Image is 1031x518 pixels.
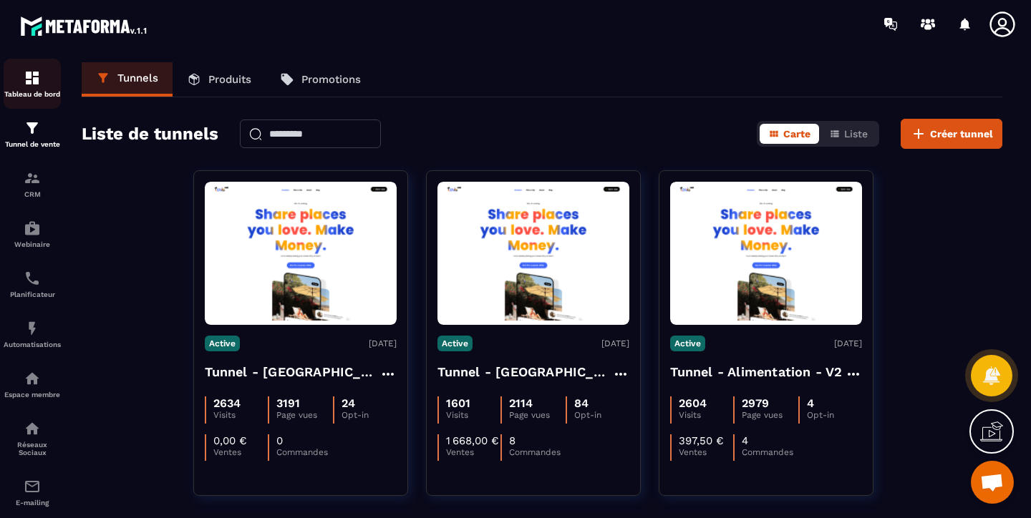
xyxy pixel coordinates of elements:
a: social-networksocial-networkRéseaux Sociaux [4,409,61,467]
p: Réseaux Sociaux [4,441,61,456]
a: formationformationCRM [4,159,61,209]
h4: Tunnel - Alimentation - V2 [670,362,843,382]
p: Visits [213,410,268,420]
a: Ouvrir le chat [971,461,1014,504]
a: schedulerschedulerPlanificateur [4,259,61,309]
a: emailemailE-mailing [4,467,61,517]
p: Tunnel de vente [4,140,61,148]
p: Commandes [276,447,331,457]
img: image [205,186,397,321]
p: [DATE] [601,338,629,348]
p: Page vues [742,410,798,420]
button: Créer tunnel [901,119,1002,149]
p: Active [437,336,473,351]
p: 4 [742,434,748,447]
p: Opt-in [342,410,396,420]
p: Webinaire [4,240,61,248]
p: 0,00 € [213,434,247,447]
h4: Tunnel - [GEOGRAPHIC_DATA] - V2 [205,362,379,382]
p: Tunnels [117,72,158,84]
p: 1601 [446,396,470,410]
a: automationsautomationsAutomatisations [4,309,61,359]
img: social-network [24,420,41,437]
p: Opt-in [574,410,629,420]
p: Planificateur [4,290,61,298]
img: formation [24,170,41,187]
img: image [670,186,862,321]
p: Ventes [213,447,268,457]
p: 4 [807,396,814,410]
p: Page vues [276,410,333,420]
p: 397,50 € [679,434,724,447]
p: Opt-in [807,410,861,420]
p: 3191 [276,396,300,410]
h2: Liste de tunnels [82,119,218,148]
p: Ventes [679,447,733,457]
p: 2634 [213,396,241,410]
a: Tunnels [82,62,173,97]
a: formationformationTunnel de vente [4,109,61,159]
p: Espace membre [4,391,61,399]
p: 8 [509,434,515,447]
p: Active [205,336,240,351]
p: Ventes [446,447,500,457]
img: automations [24,370,41,387]
img: image [437,186,629,321]
p: Promotions [301,73,361,86]
p: Tableau de bord [4,90,61,98]
p: Commandes [742,447,796,457]
span: Carte [783,128,810,140]
p: Commandes [509,447,563,457]
img: formation [24,69,41,87]
p: 2114 [509,396,533,410]
p: 84 [574,396,589,410]
a: Produits [173,62,266,97]
img: scheduler [24,270,41,287]
p: E-mailing [4,499,61,507]
img: automations [24,320,41,337]
p: [DATE] [369,338,397,348]
h4: Tunnel - [GEOGRAPHIC_DATA] - V2 [437,362,612,382]
span: Créer tunnel [930,127,993,141]
a: Promotions [266,62,375,97]
a: automationsautomationsWebinaire [4,209,61,259]
span: Liste [844,128,868,140]
img: formation [24,119,41,137]
p: 1 668,00 € [446,434,499,447]
p: CRM [4,190,61,198]
p: 2979 [742,396,769,410]
p: Active [670,336,705,351]
p: 24 [342,396,355,410]
p: Automatisations [4,341,61,348]
p: 0 [276,434,283,447]
p: Page vues [509,410,566,420]
img: automations [24,220,41,237]
a: formationformationTableau de bord [4,59,61,109]
button: Carte [760,124,819,144]
img: email [24,478,41,495]
p: [DATE] [834,338,862,348]
img: logo [20,13,149,39]
p: 2604 [679,396,707,410]
p: Visits [679,410,733,420]
p: Visits [446,410,500,420]
p: Produits [208,73,251,86]
button: Liste [821,124,876,144]
a: automationsautomationsEspace membre [4,359,61,409]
